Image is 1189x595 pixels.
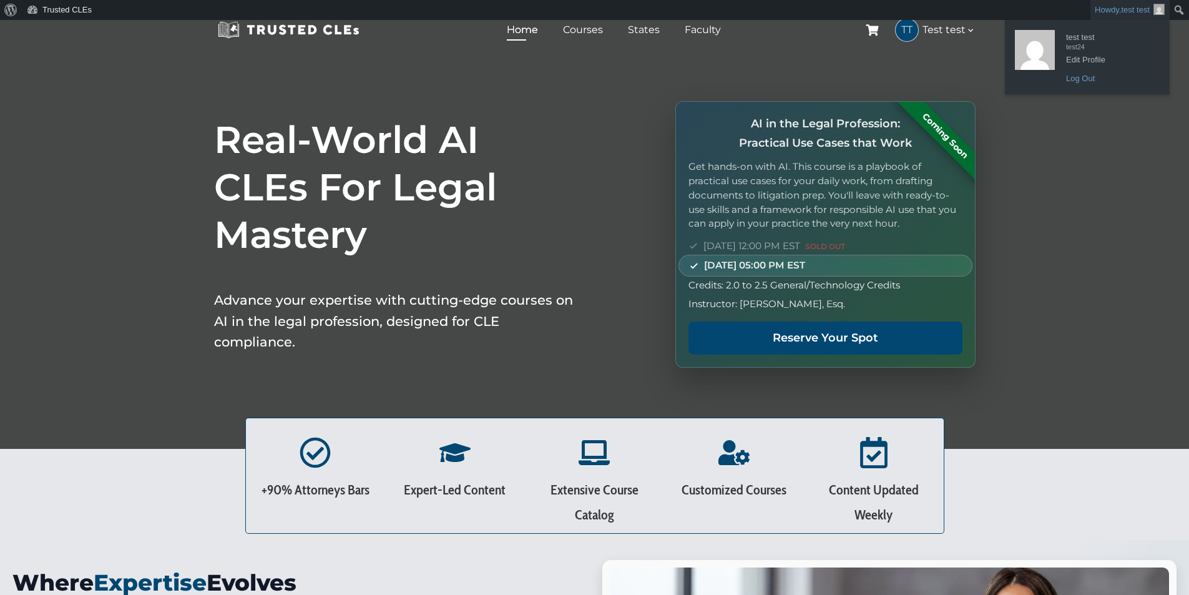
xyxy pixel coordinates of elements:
[896,87,994,185] div: Coming Soon
[560,21,606,39] a: Courses
[1060,71,1160,87] a: Log Out
[704,258,805,273] span: [DATE] 05:00 PM EST
[1066,27,1153,39] span: test test
[214,290,576,353] p: Advance your expertise with cutting-edge courses on AI in the legal profession, designed for CLE ...
[1066,39,1153,50] span: test24
[896,19,918,41] span: TT
[682,21,724,39] a: Faculty
[1121,5,1150,14] span: test test
[688,297,845,312] span: Instructor: [PERSON_NAME], Esq.
[404,481,506,498] span: Expert-Led Content
[805,242,845,251] span: SOLD OUT
[829,481,919,523] span: Content Updated Weekly
[703,238,845,253] span: [DATE] 12:00 PM EST
[922,22,976,38] span: Test test
[214,21,363,39] img: Trusted CLEs
[504,21,541,39] a: Home
[625,21,663,39] a: States
[688,114,962,152] h4: AI in the Legal Profession: Practical Use Cases that Work
[682,481,786,498] span: Customized Courses
[688,322,962,355] a: Reserve Your Spot
[1066,50,1153,61] span: Edit Profile
[688,160,962,231] p: Get hands-on with AI. This course is a playbook of practical use cases for your daily work, from ...
[262,481,369,498] span: +90% Attorneys Bars
[550,481,639,523] span: Extensive Course Catalog
[688,278,900,293] span: Credits: 2.0 to 2.5 General/Technology Credits
[1005,20,1170,94] ul: Howdy, test test
[214,116,576,258] h1: Real-World AI CLEs For Legal Mastery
